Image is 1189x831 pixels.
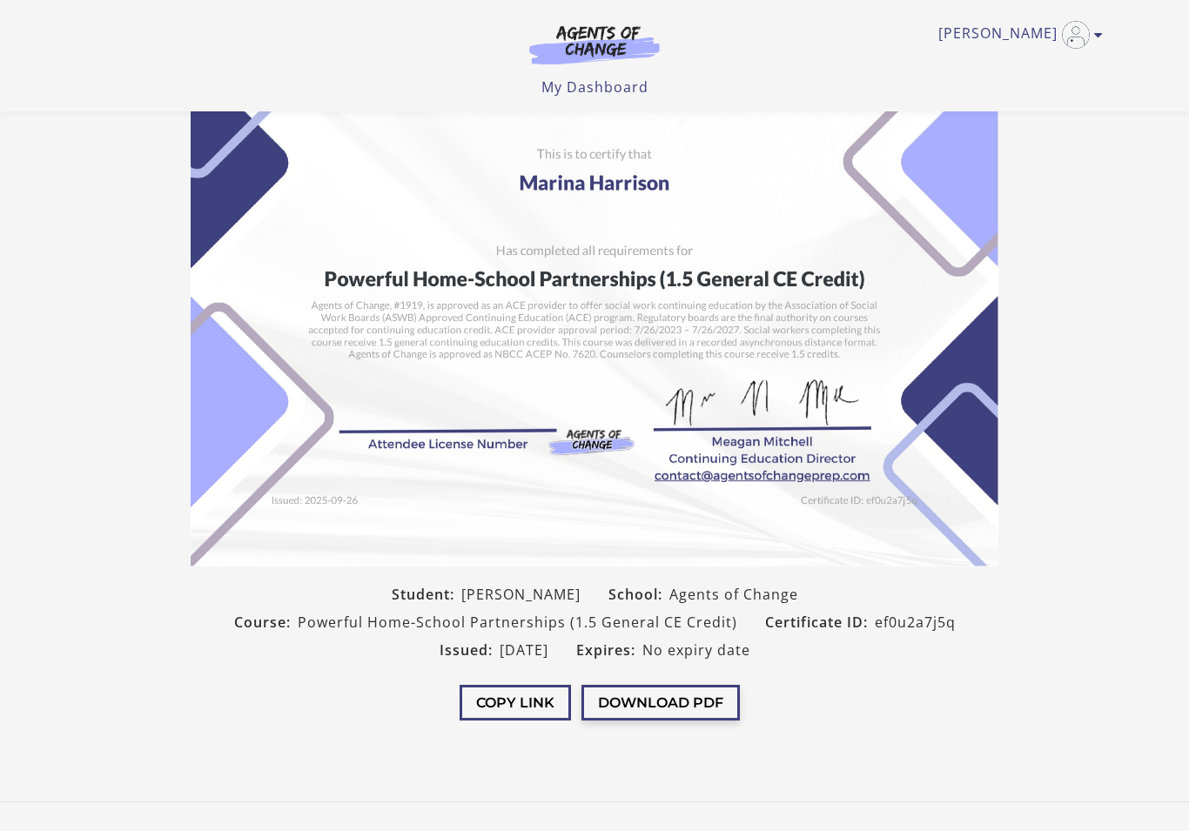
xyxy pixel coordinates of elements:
[765,612,875,633] span: Certificate ID:
[511,24,678,64] img: Agents of Change Logo
[875,612,956,633] span: ef0u2a7j5q
[938,21,1094,49] a: Toggle menu
[581,685,740,720] button: Download PDF
[669,584,798,605] span: Agents of Change
[234,612,298,633] span: Course:
[608,584,669,605] span: School:
[500,640,548,660] span: [DATE]
[541,77,648,97] a: My Dashboard
[461,584,581,605] span: [PERSON_NAME]
[460,685,571,720] button: Copy Link
[642,640,750,660] span: No expiry date
[576,640,642,660] span: Expires:
[392,584,461,605] span: Student:
[298,612,737,633] span: Powerful Home-School Partnerships (1.5 General CE Credit)
[440,640,500,660] span: Issued:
